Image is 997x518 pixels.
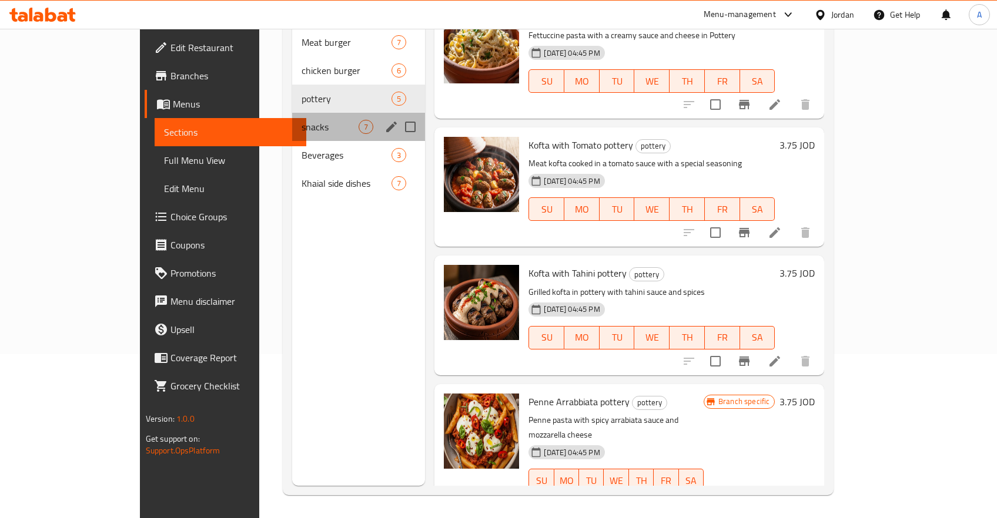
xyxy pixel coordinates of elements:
a: Full Menu View [155,146,306,174]
span: Select to update [703,92,728,117]
span: chicken burger [302,63,392,78]
span: TU [604,201,630,218]
span: WE [639,329,665,346]
span: 6 [392,65,406,76]
button: FR [705,197,740,221]
span: A [977,8,982,21]
a: Menu disclaimer [145,287,306,315]
button: MO [554,469,579,492]
div: pottery [629,267,664,281]
a: Sections [155,118,306,146]
span: Branch specific [714,396,774,407]
div: items [392,63,406,78]
button: SU [528,469,554,492]
img: Kofta with Tomato pottery [444,137,519,212]
div: items [392,92,406,106]
div: snacks [302,120,359,134]
button: TU [600,326,635,349]
span: [DATE] 04:45 PM [539,447,604,458]
button: MO [564,326,600,349]
button: SA [740,69,775,93]
a: Edit menu item [768,97,782,112]
span: TH [674,201,700,218]
a: Grocery Checklist [145,372,306,400]
span: Get support on: [146,431,200,446]
span: WE [608,472,624,489]
button: TH [629,469,654,492]
span: TH [634,472,649,489]
button: SA [679,469,704,492]
h6: 3.75 JOD [779,137,815,153]
span: SA [745,329,771,346]
button: FR [654,469,678,492]
button: delete [791,218,819,247]
button: MO [564,69,600,93]
span: SA [745,201,771,218]
span: TH [674,73,700,90]
button: WE [634,197,670,221]
span: Promotions [170,266,297,280]
a: Upsell [145,315,306,344]
button: SU [528,326,564,349]
span: SU [534,472,549,489]
img: Penne Arrabbiata pottery [444,393,519,469]
h6: 3.75 JOD [779,265,815,281]
button: FR [705,326,740,349]
span: FR [710,73,735,90]
span: 7 [359,122,373,133]
img: Fettuccine pottery [444,8,519,83]
span: Khaial side dishes [302,176,392,190]
span: SU [534,329,560,346]
button: Branch-specific-item [730,90,758,119]
button: delete [791,90,819,119]
a: Coverage Report [145,344,306,372]
span: FR [710,329,735,346]
span: Kofta with Tahini pottery [528,264,627,282]
button: SA [740,197,775,221]
div: Meat burger7 [292,28,425,56]
a: Edit Restaurant [145,33,306,62]
span: Upsell [170,322,297,337]
span: Menu disclaimer [170,294,297,308]
button: SA [740,326,775,349]
span: Full Menu View [164,153,297,167]
span: TU [584,472,599,489]
button: Branch-specific-item [730,347,758,375]
button: SU [528,69,564,93]
div: Menu-management [704,8,776,22]
div: Khaial side dishes7 [292,169,425,197]
span: SA [745,73,771,90]
span: pottery [633,396,667,409]
span: Menus [173,97,297,111]
div: Jordan [831,8,854,21]
span: TU [604,73,630,90]
span: Kofta with Tomato pottery [528,136,633,154]
button: TU [600,197,635,221]
h6: 3.75 JOD [779,393,815,410]
span: [DATE] 04:45 PM [539,304,604,315]
div: items [392,176,406,190]
span: Branches [170,69,297,83]
span: Sections [164,125,297,139]
p: Grilled kofta in pottery with tahini sauce and spices [528,285,775,300]
span: [DATE] 04:45 PM [539,176,604,187]
img: Kofta with Tahini pottery [444,265,519,340]
button: edit [383,118,400,136]
button: TU [579,469,604,492]
span: Choice Groups [170,210,297,224]
span: TU [604,329,630,346]
div: chicken burger6 [292,56,425,85]
span: 1.0.0 [176,411,195,426]
span: Coupons [170,238,297,252]
span: TH [674,329,700,346]
button: WE [604,469,628,492]
span: Coverage Report [170,351,297,365]
button: SU [528,197,564,221]
a: Promotions [145,259,306,287]
button: Branch-specific-item [730,218,758,247]
p: Meat kofta cooked in a tomato sauce with a special seasoning [528,156,775,171]
a: Support.OpsPlatform [146,443,220,458]
button: TU [600,69,635,93]
span: 3 [392,150,406,161]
